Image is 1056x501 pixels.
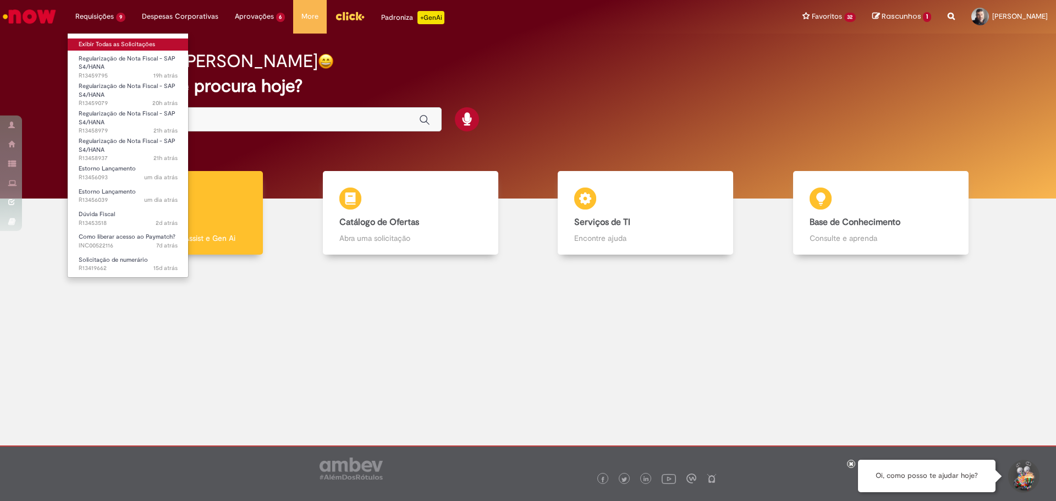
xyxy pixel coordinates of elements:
[992,12,1048,21] span: [PERSON_NAME]
[79,54,175,71] span: Regularização de Nota Fiscal - SAP S4/HANA
[810,233,952,244] p: Consulte e aprenda
[318,53,334,69] img: happy-face.png
[153,154,178,162] time: 28/08/2025 16:01:32
[79,137,175,154] span: Regularização de Nota Fiscal - SAP S4/HANA
[95,76,961,96] h2: O que você procura hoje?
[79,196,178,205] span: R13456039
[79,99,178,108] span: R13459079
[1,5,58,27] img: ServiceNow
[643,476,649,483] img: logo_footer_linkedin.png
[707,474,717,483] img: logo_footer_naosei.png
[142,11,218,22] span: Despesas Corporativas
[79,264,178,273] span: R13419662
[763,171,999,255] a: Base de Conhecimento Consulte e aprenda
[68,53,189,76] a: Aberto R13459795 : Regularização de Nota Fiscal - SAP S4/HANA
[79,154,178,163] span: R13458937
[335,8,365,24] img: click_logo_yellow_360x200.png
[79,126,178,135] span: R13458979
[276,13,285,22] span: 6
[68,186,189,206] a: Aberto R13456039 : Estorno Lançamento
[79,233,175,241] span: Como liberar acesso ao Paymatch?
[79,241,178,250] span: INC00522116
[79,173,178,182] span: R13456093
[153,126,178,135] time: 28/08/2025 16:06:47
[79,188,136,196] span: Estorno Lançamento
[152,99,178,107] time: 28/08/2025 16:19:25
[144,173,178,181] span: um dia atrás
[339,233,482,244] p: Abra uma solicitação
[153,264,178,272] span: 15d atrás
[75,11,114,22] span: Requisições
[79,164,136,173] span: Estorno Lançamento
[381,11,444,24] div: Padroniza
[293,171,529,255] a: Catálogo de Ofertas Abra uma solicitação
[68,254,189,274] a: Aberto R13419662 : Solicitação de numerário
[528,171,763,255] a: Serviços de TI Encontre ajuda
[810,217,900,228] b: Base de Conhecimento
[872,12,931,22] a: Rascunhos
[153,71,178,80] span: 19h atrás
[156,241,178,250] span: 7d atrás
[339,217,419,228] b: Catálogo de Ofertas
[574,217,630,228] b: Serviços de TI
[417,11,444,24] p: +GenAi
[67,33,189,278] ul: Requisições
[68,231,189,251] a: Aberto INC00522116 : Como liberar acesso ao Paymatch?
[156,219,178,227] time: 27/08/2025 16:20:11
[153,126,178,135] span: 21h atrás
[116,13,125,22] span: 9
[662,471,676,486] img: logo_footer_youtube.png
[235,11,274,22] span: Aprovações
[79,82,175,99] span: Regularização de Nota Fiscal - SAP S4/HANA
[882,11,921,21] span: Rascunhos
[79,71,178,80] span: R13459795
[79,256,148,264] span: Solicitação de numerário
[1007,460,1039,493] button: Iniciar Conversa de Suporte
[79,219,178,228] span: R13453518
[68,80,189,104] a: Aberto R13459079 : Regularização de Nota Fiscal - SAP S4/HANA
[144,196,178,204] span: um dia atrás
[686,474,696,483] img: logo_footer_workplace.png
[152,99,178,107] span: 20h atrás
[600,477,606,482] img: logo_footer_facebook.png
[923,12,931,22] span: 1
[156,241,178,250] time: 22/08/2025 17:12:27
[153,154,178,162] span: 21h atrás
[144,196,178,204] time: 28/08/2025 09:10:21
[153,71,178,80] time: 28/08/2025 18:13:29
[153,264,178,272] time: 15/08/2025 08:49:07
[68,135,189,159] a: Aberto R13458937 : Regularização de Nota Fiscal - SAP S4/HANA
[68,208,189,229] a: Aberto R13453518 : Dúvida Fiscal
[812,11,842,22] span: Favoritos
[79,109,175,126] span: Regularização de Nota Fiscal - SAP S4/HANA
[68,163,189,183] a: Aberto R13456093 : Estorno Lançamento
[68,108,189,131] a: Aberto R13458979 : Regularização de Nota Fiscal - SAP S4/HANA
[320,458,383,480] img: logo_footer_ambev_rotulo_gray.png
[68,38,189,51] a: Exibir Todas as Solicitações
[58,171,293,255] a: Tirar dúvidas Tirar dúvidas com Lupi Assist e Gen Ai
[156,219,178,227] span: 2d atrás
[301,11,318,22] span: More
[79,210,115,218] span: Dúvida Fiscal
[844,13,856,22] span: 32
[574,233,717,244] p: Encontre ajuda
[858,460,996,492] div: Oi, como posso te ajudar hoje?
[95,52,318,71] h2: Boa tarde, [PERSON_NAME]
[621,477,627,482] img: logo_footer_twitter.png
[144,173,178,181] time: 28/08/2025 09:18:11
